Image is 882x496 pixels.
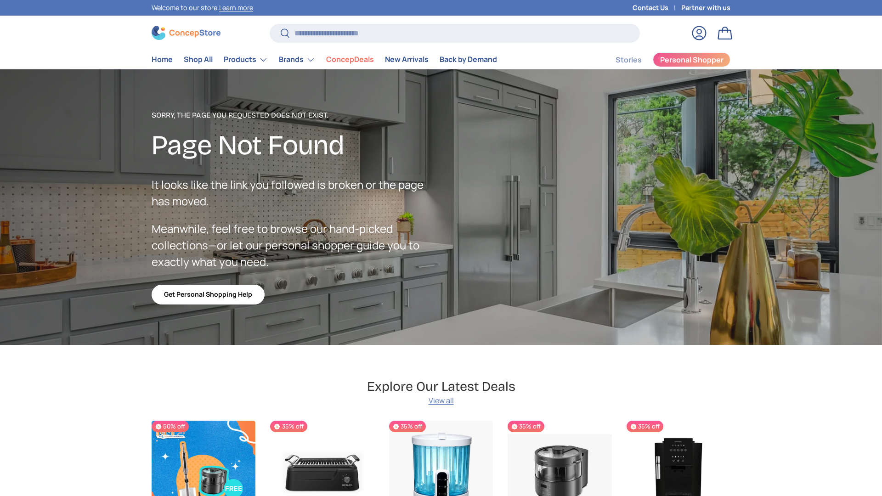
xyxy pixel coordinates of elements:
a: Learn more [219,3,253,12]
span: 35% off [270,421,307,432]
a: ConcepDeals [326,51,374,68]
a: Get Personal Shopping Help [152,285,265,304]
p: It looks like the link you followed is broken or the page has moved. [152,176,441,209]
summary: Brands [273,51,321,69]
a: Shop All [184,51,213,68]
p: Meanwhile, feel free to browse our hand-picked collections—or let our personal shopper guide you ... [152,220,441,270]
a: Brands [279,51,315,69]
a: Contact Us [633,3,681,13]
a: Personal Shopper [653,52,730,67]
img: ConcepStore [152,26,220,40]
span: 35% off [508,421,544,432]
span: 35% off [389,421,426,432]
h2: Page Not Found [152,128,441,163]
p: Welcome to our store. [152,3,253,13]
a: Products [224,51,268,69]
a: Stories [616,51,642,69]
span: 35% off [627,421,663,432]
a: View all [429,395,454,406]
span: Personal Shopper [660,56,724,63]
a: New Arrivals [385,51,429,68]
h2: Explore Our Latest Deals [367,378,515,395]
a: Back by Demand [440,51,497,68]
p: Sorry, the page you requested does not exist. [152,110,441,121]
summary: Products [218,51,273,69]
a: Home [152,51,173,68]
span: 50% off [152,421,189,432]
a: Partner with us [681,3,730,13]
nav: Secondary [594,51,730,69]
nav: Primary [152,51,497,69]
